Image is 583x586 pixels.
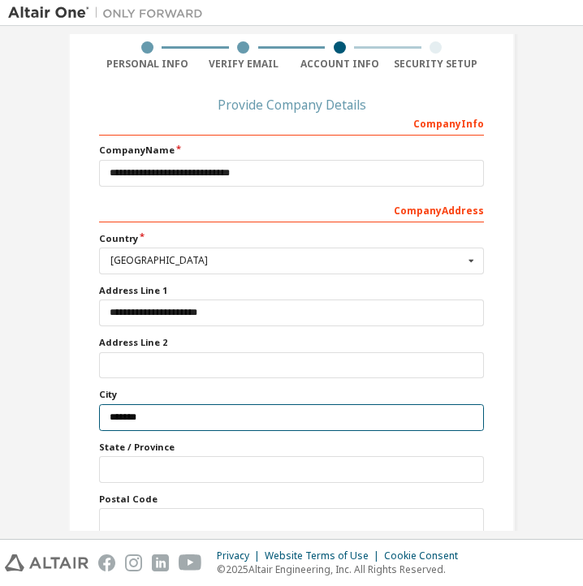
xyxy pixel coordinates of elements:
label: City [99,388,484,401]
p: © 2025 Altair Engineering, Inc. All Rights Reserved. [217,562,468,576]
div: Company Address [99,196,484,222]
label: Company Name [99,144,484,157]
label: Country [99,232,484,245]
label: Address Line 2 [99,336,484,349]
div: Verify Email [196,58,292,71]
label: Postal Code [99,493,484,506]
img: instagram.svg [125,554,142,571]
div: Website Terms of Use [265,549,384,562]
div: Personal Info [99,58,196,71]
div: [GEOGRAPHIC_DATA] [110,256,464,265]
label: State / Province [99,441,484,454]
div: Privacy [217,549,265,562]
div: Provide Company Details [99,100,484,110]
img: linkedin.svg [152,554,169,571]
div: Company Info [99,110,484,136]
div: Account Info [291,58,388,71]
img: altair_logo.svg [5,554,89,571]
img: Altair One [8,5,211,21]
div: Security Setup [388,58,485,71]
img: youtube.svg [179,554,202,571]
label: Address Line 1 [99,284,484,297]
img: facebook.svg [98,554,115,571]
div: Cookie Consent [384,549,468,562]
